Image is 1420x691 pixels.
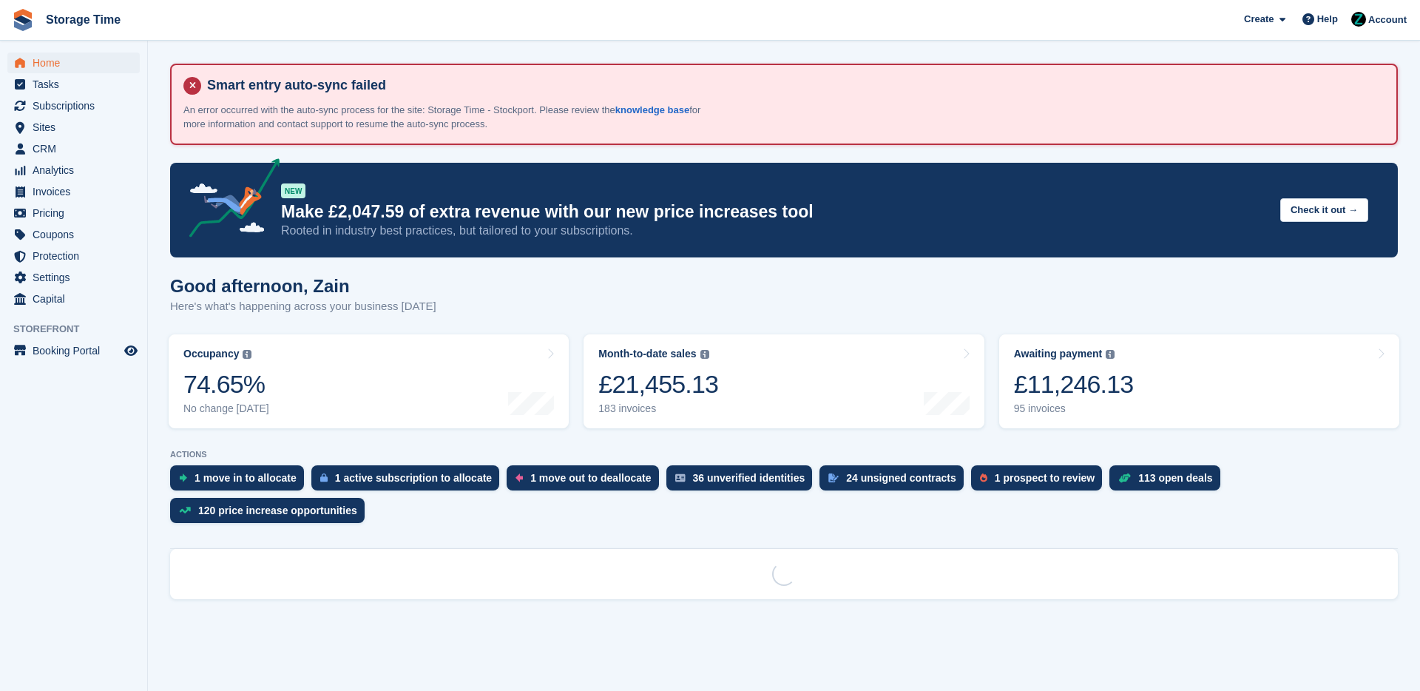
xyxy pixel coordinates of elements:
[33,224,121,245] span: Coupons
[33,95,121,116] span: Subscriptions
[281,223,1268,239] p: Rooted in industry best practices, but tailored to your subscriptions.
[7,160,140,181] a: menu
[7,181,140,202] a: menu
[598,402,718,415] div: 183 invoices
[598,369,718,400] div: £21,455.13
[7,340,140,361] a: menu
[281,201,1268,223] p: Make £2,047.59 of extra revenue with our new price increases tool
[33,117,121,138] span: Sites
[693,472,805,484] div: 36 unverified identities
[1317,12,1338,27] span: Help
[7,138,140,159] a: menu
[12,9,34,31] img: stora-icon-8386f47178a22dfd0bd8f6a31ec36ba5ce8667c1dd55bd0f319d3a0aa187defe.svg
[7,289,140,309] a: menu
[675,473,686,482] img: verify_identity-adf6edd0f0f0b5bbfe63781bf79b02c33cf7c696d77639b501bdc392416b5a36.svg
[33,160,121,181] span: Analytics
[1138,472,1212,484] div: 113 open deals
[33,340,121,361] span: Booking Portal
[584,334,984,428] a: Month-to-date sales £21,455.13 183 invoices
[177,158,280,243] img: price-adjustments-announcement-icon-8257ccfd72463d97f412b2fc003d46551f7dbcb40ab6d574587a9cd5c0d94...
[999,334,1399,428] a: Awaiting payment £11,246.13 95 invoices
[335,472,492,484] div: 1 active subscription to allocate
[243,350,251,359] img: icon-info-grey-7440780725fd019a000dd9b08b2336e03edf1995a4989e88bcd33f0948082b44.svg
[320,473,328,482] img: active_subscription_to_allocate_icon-d502201f5373d7db506a760aba3b589e785aa758c864c3986d89f69b8ff3...
[281,183,305,198] div: NEW
[971,465,1109,498] a: 1 prospect to review
[1014,402,1134,415] div: 95 invoices
[183,103,701,132] p: An error occurred with the auto-sync process for the site: Storage Time - Stockport. Please revie...
[33,53,121,73] span: Home
[7,203,140,223] a: menu
[33,246,121,266] span: Protection
[13,322,147,337] span: Storefront
[40,7,126,32] a: Storage Time
[1368,13,1407,27] span: Account
[170,298,436,315] p: Here's what's happening across your business [DATE]
[530,472,651,484] div: 1 move out to deallocate
[7,53,140,73] a: menu
[7,74,140,95] a: menu
[1118,473,1131,483] img: deal-1b604bf984904fb50ccaf53a9ad4b4a5d6e5aea283cecdc64d6e3604feb123c2.svg
[183,348,239,360] div: Occupancy
[33,138,121,159] span: CRM
[1109,465,1227,498] a: 113 open deals
[7,117,140,138] a: menu
[201,77,1384,94] h4: Smart entry auto-sync failed
[169,334,569,428] a: Occupancy 74.65% No change [DATE]
[846,472,956,484] div: 24 unsigned contracts
[7,95,140,116] a: menu
[615,104,689,115] a: knowledge base
[515,473,523,482] img: move_outs_to_deallocate_icon-f764333ba52eb49d3ac5e1228854f67142a1ed5810a6f6cc68b1a99e826820c5.svg
[198,505,357,516] div: 120 price increase opportunities
[7,246,140,266] a: menu
[179,473,187,482] img: move_ins_to_allocate_icon-fdf77a2bb77ea45bf5b3d319d69a93e2d87916cf1d5bf7949dd705db3b84f3ca.svg
[7,267,140,288] a: menu
[828,473,839,482] img: contract_signature_icon-13c848040528278c33f63329250d36e43548de30e8caae1d1a13099fd9432cc5.svg
[170,276,436,296] h1: Good afternoon, Zain
[170,450,1398,459] p: ACTIONS
[980,473,987,482] img: prospect-51fa495bee0391a8d652442698ab0144808aea92771e9ea1ae160a38d050c398.svg
[7,224,140,245] a: menu
[311,465,507,498] a: 1 active subscription to allocate
[1351,12,1366,27] img: Zain Sarwar
[122,342,140,360] a: Preview store
[33,267,121,288] span: Settings
[33,203,121,223] span: Pricing
[995,472,1095,484] div: 1 prospect to review
[33,181,121,202] span: Invoices
[1014,348,1103,360] div: Awaiting payment
[183,402,269,415] div: No change [DATE]
[33,289,121,309] span: Capital
[598,348,696,360] div: Month-to-date sales
[195,472,297,484] div: 1 move in to allocate
[170,465,311,498] a: 1 move in to allocate
[1106,350,1115,359] img: icon-info-grey-7440780725fd019a000dd9b08b2336e03edf1995a4989e88bcd33f0948082b44.svg
[1244,12,1274,27] span: Create
[179,507,191,513] img: price_increase_opportunities-93ffe204e8149a01c8c9dc8f82e8f89637d9d84a8eef4429ea346261dce0b2c0.svg
[33,74,121,95] span: Tasks
[819,465,971,498] a: 24 unsigned contracts
[183,369,269,400] div: 74.65%
[700,350,709,359] img: icon-info-grey-7440780725fd019a000dd9b08b2336e03edf1995a4989e88bcd33f0948082b44.svg
[170,498,372,530] a: 120 price increase opportunities
[1280,198,1368,223] button: Check it out →
[666,465,820,498] a: 36 unverified identities
[1014,369,1134,400] div: £11,246.13
[507,465,666,498] a: 1 move out to deallocate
